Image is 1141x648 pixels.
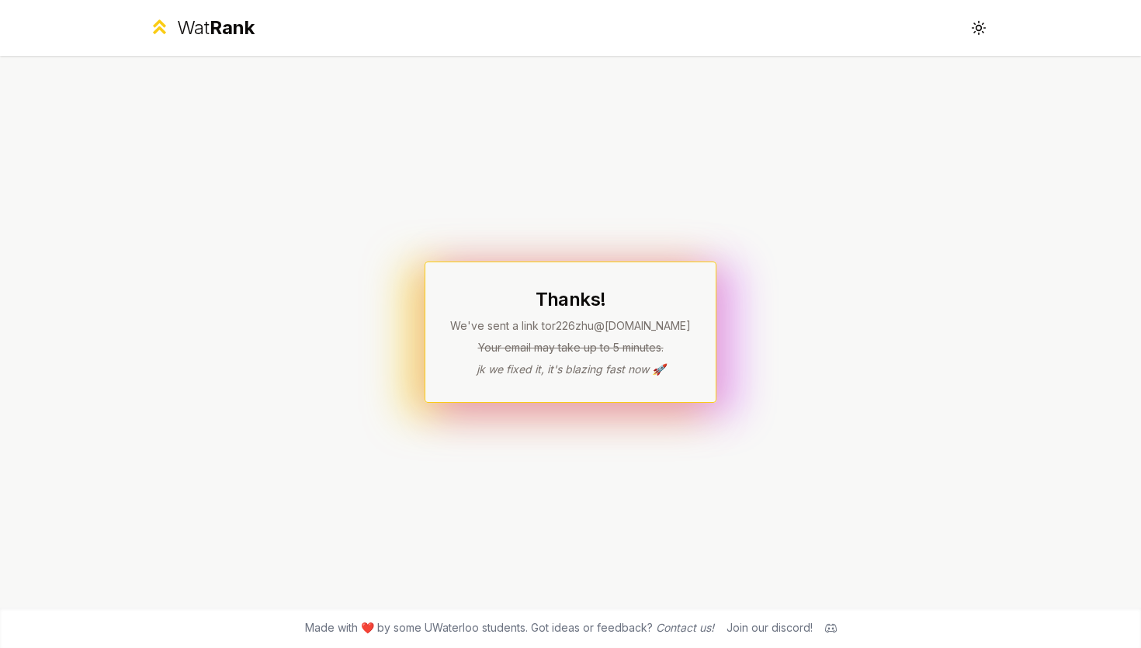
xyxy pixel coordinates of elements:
p: jk we fixed it, it's blazing fast now 🚀 [450,362,691,377]
span: Made with ❤️ by some UWaterloo students. Got ideas or feedback? [305,620,714,636]
p: We've sent a link to r226zhu @[DOMAIN_NAME] [450,318,691,334]
p: Your email may take up to 5 minutes. [450,340,691,355]
div: Join our discord! [727,620,813,636]
a: Contact us! [656,621,714,634]
span: Rank [210,16,255,39]
div: Wat [177,16,255,40]
a: WatRank [148,16,255,40]
h1: Thanks! [450,287,691,312]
